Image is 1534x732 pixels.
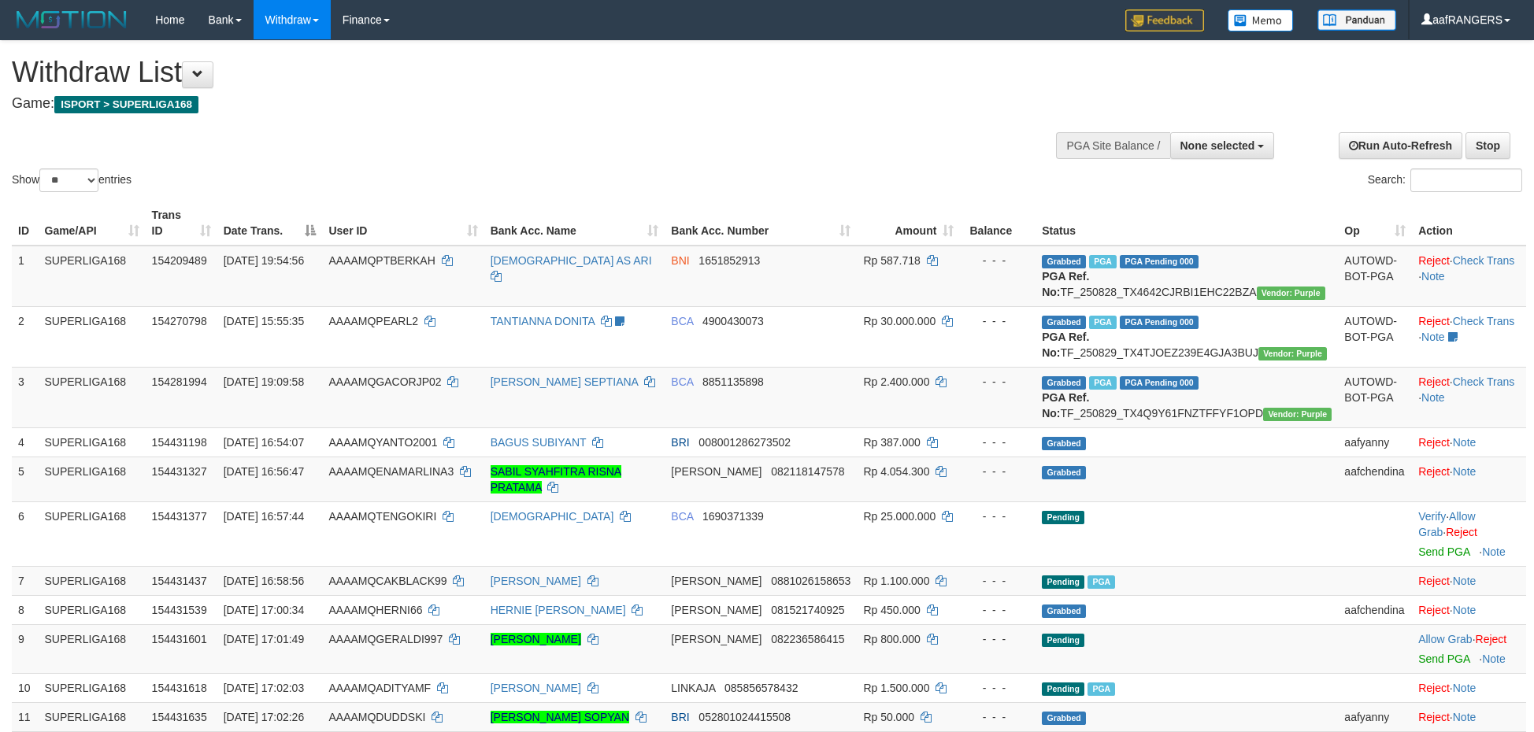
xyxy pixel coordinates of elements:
[863,604,920,616] span: Rp 450.000
[39,367,146,427] td: SUPERLIGA168
[1089,376,1117,390] span: Marked by aafnonsreyleab
[1042,466,1086,479] span: Grabbed
[1042,437,1086,450] span: Grabbed
[771,633,844,645] span: Copy 082236586415 to clipboard
[39,566,146,595] td: SUPERLIGA168
[863,633,920,645] span: Rp 800.000
[224,315,304,327] span: [DATE] 15:55:35
[12,501,39,566] td: 6
[39,673,146,702] td: SUPERLIGA168
[1418,633,1472,645] a: Allow Grab
[152,465,207,478] span: 154431327
[1418,436,1450,449] a: Reject
[224,711,304,723] span: [DATE] 17:02:26
[671,711,689,723] span: BRI
[328,254,435,267] span: AAAAMQPTBERKAH
[1042,391,1089,420] b: PGA Ref. No:
[702,510,764,523] span: Copy 1690371339 to clipboard
[224,436,304,449] span: [DATE] 16:54:07
[966,573,1029,589] div: - - -
[863,436,920,449] span: Rp 387.000
[328,436,437,449] span: AAAAMQYANTO2001
[12,168,132,192] label: Show entries
[1412,457,1526,501] td: ·
[966,313,1029,329] div: - - -
[12,702,39,731] td: 11
[1338,201,1412,246] th: Op: activate to sort column ascending
[1412,624,1526,673] td: ·
[491,633,581,645] a: [PERSON_NAME]
[1042,511,1084,524] span: Pending
[1036,367,1338,427] td: TF_250829_TX4Q9Y61FNZTFFYF1OPD
[1339,132,1462,159] a: Run Auto-Refresh
[1446,526,1477,538] a: Reject
[1042,575,1084,589] span: Pending
[1453,604,1477,616] a: Note
[1453,465,1477,478] a: Note
[1421,270,1445,283] a: Note
[1453,711,1477,723] a: Note
[224,633,304,645] span: [DATE] 17:01:49
[1036,306,1338,367] td: TF_250829_TX4TJOEZ239E4GJA3BUJ
[39,201,146,246] th: Game/API: activate to sort column ascending
[491,315,595,327] a: TANTIANNA DONITA
[224,604,304,616] span: [DATE] 17:00:34
[1042,682,1084,696] span: Pending
[322,201,484,246] th: User ID: activate to sort column ascending
[671,315,693,327] span: BCA
[1170,132,1275,159] button: None selected
[328,375,441,388] span: AAAAMQGACORJP02
[1042,712,1086,725] span: Grabbed
[152,510,207,523] span: 154431377
[863,682,929,694] span: Rp 1.500.000
[863,575,929,587] span: Rp 1.100.000
[39,306,146,367] td: SUPERLIGA168
[1412,367,1526,427] td: · ·
[39,246,146,307] td: SUPERLIGA168
[1180,139,1255,152] span: None selected
[491,575,581,587] a: [PERSON_NAME]
[1418,682,1450,694] a: Reject
[491,682,581,694] a: [PERSON_NAME]
[328,682,431,694] span: AAAAMQADITYAMF
[12,624,39,673] td: 9
[146,201,217,246] th: Trans ID: activate to sort column ascending
[1338,367,1412,427] td: AUTOWD-BOT-PGA
[1089,316,1117,329] span: Marked by aafmaleo
[1338,595,1412,624] td: aafchendina
[12,673,39,702] td: 10
[1042,331,1089,359] b: PGA Ref. No:
[1338,306,1412,367] td: AUTOWD-BOT-PGA
[1453,315,1515,327] a: Check Trans
[54,96,198,113] span: ISPORT > SUPERLIGA168
[671,375,693,388] span: BCA
[491,436,587,449] a: BAGUS SUBIYANT
[1476,633,1507,645] a: Reject
[1120,255,1199,268] span: PGA Pending
[1056,132,1169,159] div: PGA Site Balance /
[1257,287,1325,300] span: Vendor URL: https://trx4.1velocity.biz
[1410,168,1522,192] input: Search:
[863,711,914,723] span: Rp 50.000
[1421,331,1445,343] a: Note
[12,427,39,457] td: 4
[1418,315,1450,327] a: Reject
[491,465,622,494] a: SABIL SYAHFITRA RISNA PRATAMA
[966,631,1029,647] div: - - -
[1418,375,1450,388] a: Reject
[1042,255,1086,268] span: Grabbed
[12,306,39,367] td: 2
[39,702,146,731] td: SUPERLIGA168
[224,510,304,523] span: [DATE] 16:57:44
[1036,246,1338,307] td: TF_250828_TX4642CJRBI1EHC22BZA
[966,680,1029,696] div: - - -
[1042,376,1086,390] span: Grabbed
[671,510,693,523] span: BCA
[665,201,857,246] th: Bank Acc. Number: activate to sort column ascending
[966,508,1029,524] div: - - -
[152,711,207,723] span: 154431635
[12,8,132,31] img: MOTION_logo.png
[152,575,207,587] span: 154431437
[771,575,850,587] span: Copy 0881026158653 to clipboard
[1453,682,1477,694] a: Note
